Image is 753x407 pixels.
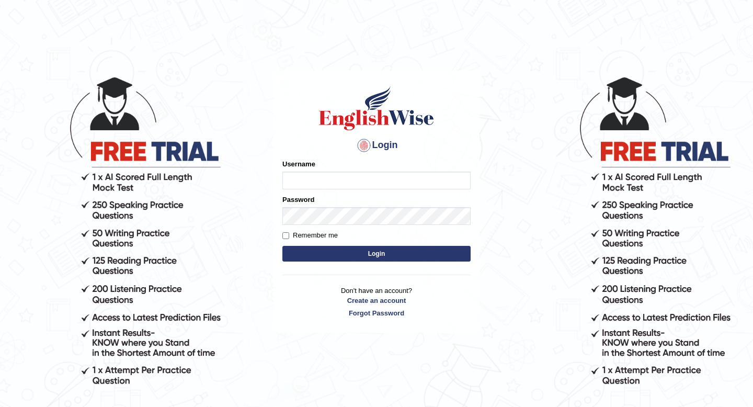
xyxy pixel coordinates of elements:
label: Username [282,159,315,169]
input: Remember me [282,232,289,239]
img: Logo of English Wise sign in for intelligent practice with AI [317,85,436,132]
h4: Login [282,137,471,154]
label: Remember me [282,230,338,241]
a: Create an account [282,296,471,306]
label: Password [282,195,314,205]
a: Forgot Password [282,308,471,318]
p: Don't have an account? [282,286,471,318]
button: Login [282,246,471,262]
